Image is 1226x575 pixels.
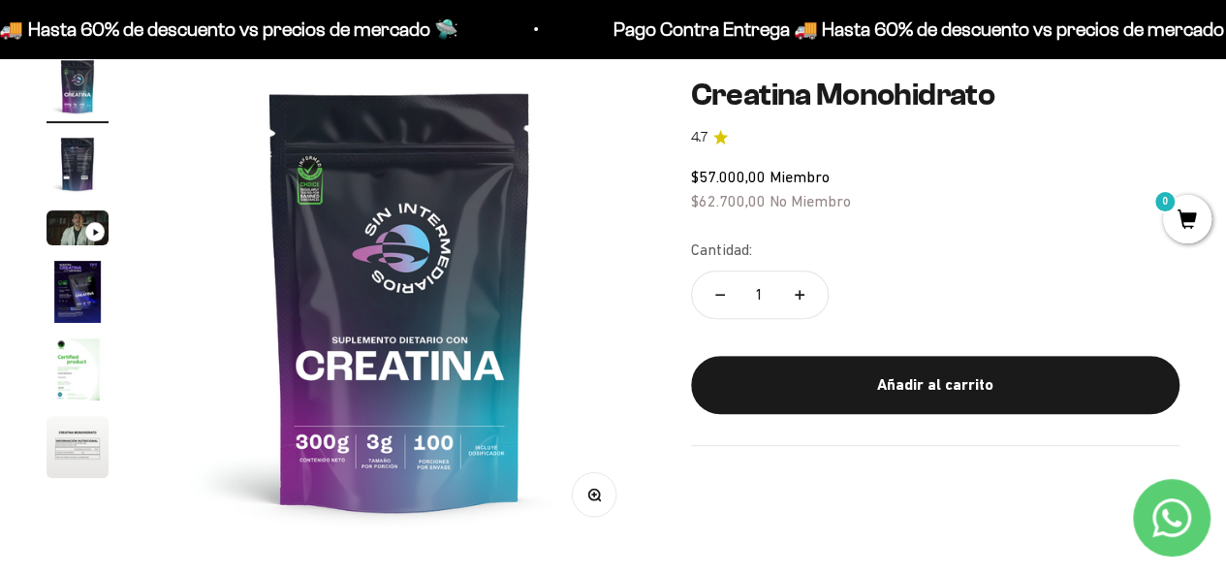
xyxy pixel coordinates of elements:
[155,55,644,545] img: Creatina Monohidrato
[472,14,1111,45] p: Pago Contra Entrega 🚚 Hasta 60% de descuento vs precios de mercado 🛸
[770,168,830,185] span: Miembro
[1163,210,1211,232] a: 0
[47,55,109,117] img: Creatina Monohidrato
[47,416,109,484] button: Ir al artículo 6
[47,55,109,123] button: Ir al artículo 1
[691,192,766,209] span: $62.700,00
[47,338,109,406] button: Ir al artículo 5
[47,210,109,251] button: Ir al artículo 3
[771,271,828,317] button: Aumentar cantidad
[47,416,109,478] img: Creatina Monohidrato
[730,372,1141,398] div: Añadir al carrito
[770,192,851,209] span: No Miembro
[47,261,109,329] button: Ir al artículo 4
[47,261,109,323] img: Creatina Monohidrato
[691,78,1179,112] h1: Creatina Monohidrato
[1153,190,1177,213] mark: 0
[47,133,109,195] img: Creatina Monohidrato
[692,271,748,317] button: Reducir cantidad
[691,356,1179,414] button: Añadir al carrito
[691,127,707,148] span: 4.7
[691,127,1179,148] a: 4.74.7 de 5.0 estrellas
[47,133,109,201] button: Ir al artículo 2
[691,238,752,263] label: Cantidad:
[47,338,109,400] img: Creatina Monohidrato
[691,168,766,185] span: $57.000,00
